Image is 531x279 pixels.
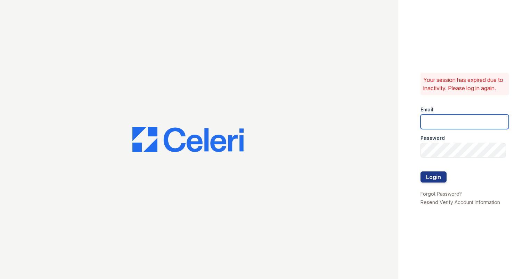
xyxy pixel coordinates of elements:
a: Forgot Password? [420,191,462,197]
label: Email [420,106,433,113]
a: Resend Verify Account Information [420,199,500,205]
label: Password [420,135,445,142]
button: Login [420,171,447,183]
p: Your session has expired due to inactivity. Please log in again. [423,76,506,92]
img: CE_Logo_Blue-a8612792a0a2168367f1c8372b55b34899dd931a85d93a1a3d3e32e68fde9ad4.png [132,127,244,152]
